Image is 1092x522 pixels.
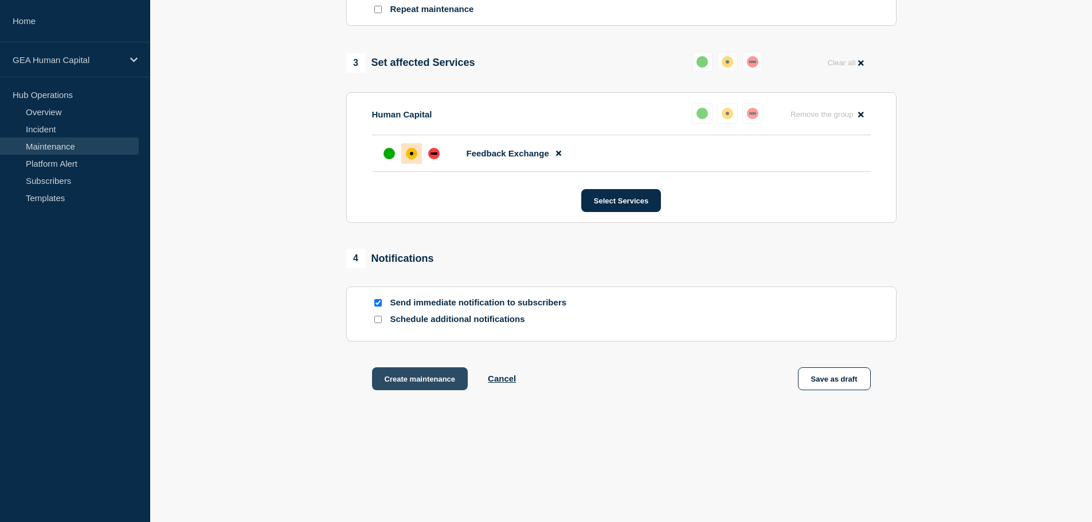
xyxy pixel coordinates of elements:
[390,314,574,325] p: Schedule additional notifications
[374,316,382,323] input: Schedule additional notifications
[372,109,432,119] p: Human Capital
[722,108,733,119] div: affected
[346,53,366,73] span: 3
[346,53,475,73] div: Set affected Services
[406,148,417,159] div: affected
[13,55,123,65] p: GEA Human Capital
[790,110,854,119] span: Remove the group
[581,189,661,212] button: Select Services
[374,299,382,307] input: Send immediate notification to subscribers
[383,148,395,159] div: up
[488,374,516,383] button: Cancel
[390,4,474,15] p: Repeat maintenance
[820,52,870,74] button: Clear all
[372,367,468,390] button: Create maintenance
[346,249,434,268] div: Notifications
[467,148,549,158] span: Feedback Exchange
[747,56,758,68] div: down
[696,56,708,68] div: up
[692,52,713,72] button: up
[798,367,871,390] button: Save as draft
[717,103,738,124] button: affected
[722,56,733,68] div: affected
[784,103,871,125] button: Remove the group
[747,108,758,119] div: down
[692,103,713,124] button: up
[696,108,708,119] div: up
[428,148,440,159] div: down
[346,249,366,268] span: 4
[717,52,738,72] button: affected
[390,297,574,308] p: Send immediate notification to subscribers
[374,6,382,13] input: Repeat maintenance
[742,52,763,72] button: down
[742,103,763,124] button: down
